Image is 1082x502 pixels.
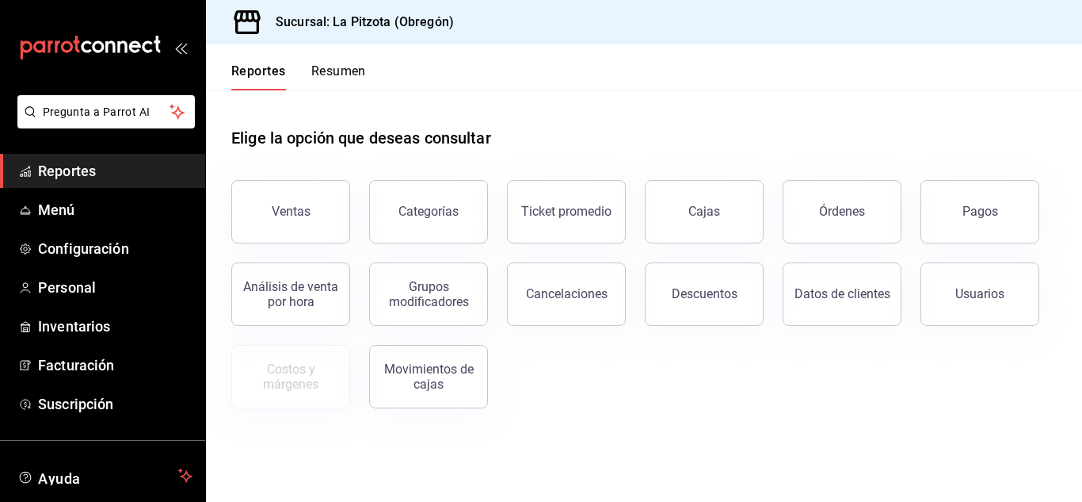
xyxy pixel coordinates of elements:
div: Análisis de venta por hora [242,279,340,309]
div: Ticket promedio [521,204,611,219]
h1: Elige la opción que deseas consultar [231,126,491,150]
button: Pagos [920,180,1039,243]
div: Usuarios [955,286,1004,301]
button: Resumen [311,63,366,90]
div: Cajas [688,202,721,221]
div: Cancelaciones [526,286,608,301]
span: Reportes [38,160,192,182]
a: Cajas [645,180,764,243]
button: Ticket promedio [507,180,626,243]
span: Suscripción [38,393,192,415]
div: Categorías [398,204,459,219]
button: open_drawer_menu [174,41,187,54]
div: navigation tabs [231,63,366,90]
button: Descuentos [645,262,764,326]
div: Pagos [962,204,998,219]
div: Costos y márgenes [242,362,340,392]
button: Contrata inventarios para ver este reporte [231,345,350,408]
div: Datos de clientes [794,286,890,301]
button: Movimientos de cajas [369,345,488,408]
span: Facturación [38,354,192,376]
span: Menú [38,199,192,220]
button: Pregunta a Parrot AI [17,95,195,128]
button: Usuarios [920,262,1039,326]
div: Órdenes [819,204,865,219]
span: Ayuda [38,466,172,485]
button: Reportes [231,63,286,90]
div: Movimientos de cajas [379,362,478,392]
div: Grupos modificadores [379,279,478,309]
a: Pregunta a Parrot AI [11,115,195,132]
span: Configuración [38,238,192,259]
span: Inventarios [38,316,192,337]
button: Datos de clientes [783,262,901,326]
button: Ventas [231,180,350,243]
button: Cancelaciones [507,262,626,326]
div: Descuentos [672,286,737,301]
h3: Sucursal: La Pitzota (Obregón) [263,13,454,32]
button: Órdenes [783,180,901,243]
button: Análisis de venta por hora [231,262,350,326]
div: Ventas [272,204,311,219]
span: Pregunta a Parrot AI [43,104,170,121]
button: Grupos modificadores [369,262,488,326]
button: Categorías [369,180,488,243]
span: Personal [38,277,192,298]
